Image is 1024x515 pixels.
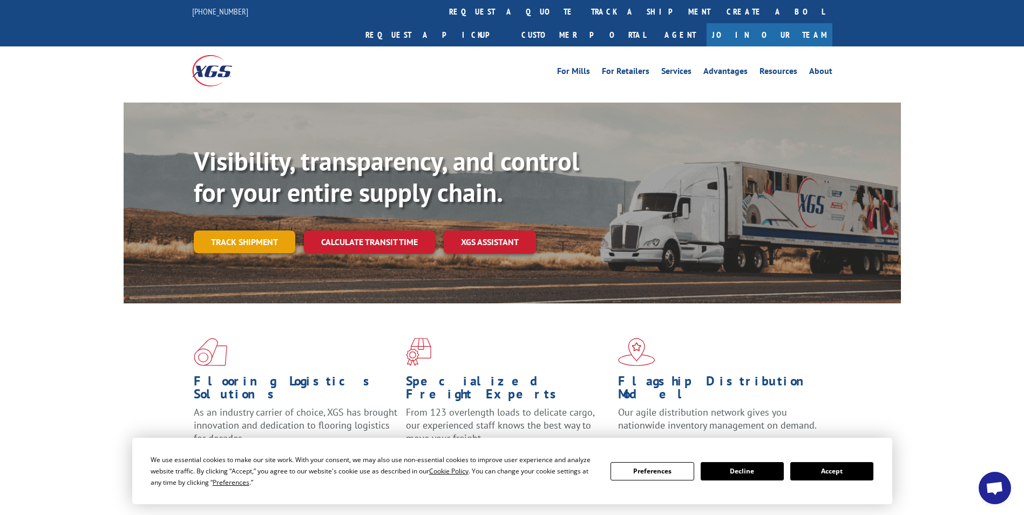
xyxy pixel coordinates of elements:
a: Services [661,67,691,79]
button: Accept [790,462,873,480]
span: As an industry carrier of choice, XGS has brought innovation and dedication to flooring logistics... [194,406,397,444]
a: Calculate transit time [304,231,435,254]
a: Track shipment [194,231,295,253]
img: xgs-icon-focused-on-flooring-red [406,338,431,366]
button: Decline [701,462,784,480]
span: Preferences [213,478,249,487]
h1: Flooring Logistics Solutions [194,375,398,406]
p: From 123 overlength loads to delicate cargo, our experienced staff knows the best way to move you... [406,406,610,454]
button: Preferences [611,462,694,480]
b: Visibility, transparency, and control for your entire supply chain. [194,144,579,209]
a: For Mills [557,67,590,79]
a: About [809,67,832,79]
a: For Retailers [602,67,649,79]
span: Our agile distribution network gives you nationwide inventory management on demand. [618,406,817,431]
a: Advantages [703,67,748,79]
a: Agent [654,23,707,46]
a: Customer Portal [513,23,654,46]
img: xgs-icon-flagship-distribution-model-red [618,338,655,366]
a: Resources [759,67,797,79]
img: xgs-icon-total-supply-chain-intelligence-red [194,338,227,366]
a: XGS ASSISTANT [444,231,536,254]
div: We use essential cookies to make our site work. With your consent, we may also use non-essential ... [151,454,598,488]
a: [PHONE_NUMBER] [192,6,248,17]
span: Cookie Policy [429,466,469,476]
div: Cookie Consent Prompt [132,438,892,504]
h1: Specialized Freight Experts [406,375,610,406]
h1: Flagship Distribution Model [618,375,822,406]
a: Join Our Team [707,23,832,46]
a: Request a pickup [357,23,513,46]
div: Open chat [979,472,1011,504]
